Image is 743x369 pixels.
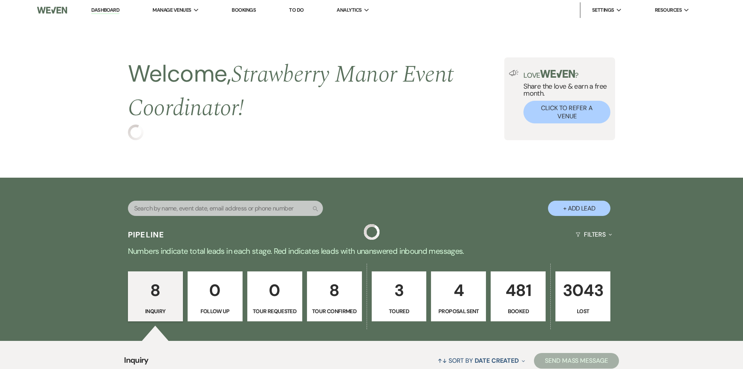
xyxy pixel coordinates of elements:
[496,307,541,316] p: Booked
[91,7,119,14] a: Dashboard
[128,229,165,240] h3: Pipeline
[523,101,610,123] button: Click to Refer a Venue
[128,125,144,140] img: loading spinner
[555,271,610,321] a: 3043Lost
[534,353,619,369] button: Send Mass Message
[436,277,481,303] p: 4
[193,277,238,303] p: 0
[232,7,256,13] a: Bookings
[337,6,362,14] span: Analytics
[193,307,238,316] p: Follow Up
[133,307,178,316] p: Inquiry
[560,307,605,316] p: Lost
[128,57,454,126] span: Strawberry Manor Event Coordinator !
[252,277,297,303] p: 0
[475,357,519,365] span: Date Created
[573,224,615,245] button: Filters
[312,307,357,316] p: Tour Confirmed
[312,277,357,303] p: 8
[540,70,575,78] img: weven-logo-green.svg
[655,6,682,14] span: Resources
[436,307,481,316] p: Proposal Sent
[560,277,605,303] p: 3043
[252,307,297,316] p: Tour Requested
[247,271,302,321] a: 0Tour Requested
[592,6,614,14] span: Settings
[372,271,427,321] a: 3Toured
[128,271,183,321] a: 8Inquiry
[431,271,486,321] a: 4Proposal Sent
[91,245,653,257] p: Numbers indicate total leads in each stage. Red indicates leads with unanswered inbound messages.
[523,70,610,79] p: Love ?
[37,2,67,18] img: Weven Logo
[438,357,447,365] span: ↑↓
[509,70,519,76] img: loud-speaker-illustration.svg
[364,224,379,240] img: loading spinner
[188,271,243,321] a: 0Follow Up
[153,6,191,14] span: Manage Venues
[548,201,610,216] button: + Add Lead
[377,307,422,316] p: Toured
[519,70,610,123] div: Share the love & earn a free month.
[307,271,362,321] a: 8Tour Confirmed
[491,271,546,321] a: 481Booked
[289,7,303,13] a: To Do
[377,277,422,303] p: 3
[128,201,323,216] input: Search by name, event date, email address or phone number
[128,57,505,125] h2: Welcome,
[133,277,178,303] p: 8
[496,277,541,303] p: 481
